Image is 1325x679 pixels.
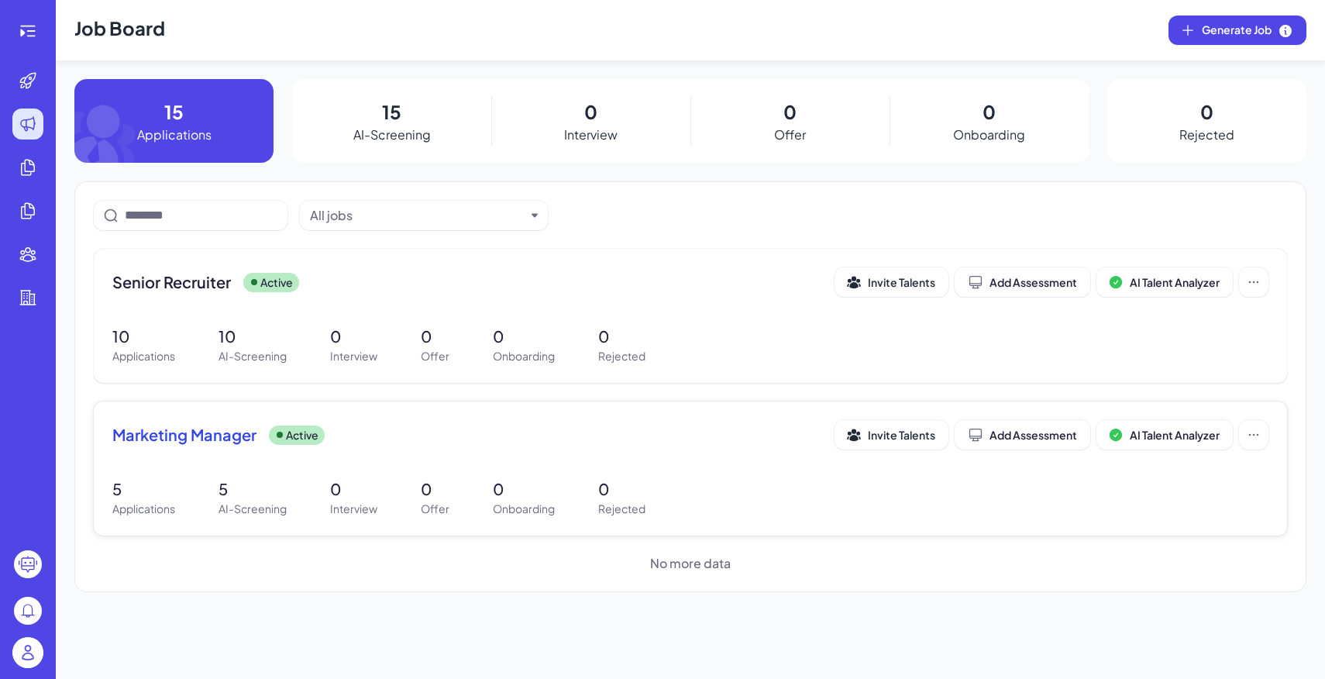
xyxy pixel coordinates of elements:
span: Invite Talents [868,275,935,289]
div: All jobs [310,206,353,225]
button: AI Talent Analyzer [1096,267,1233,297]
p: Active [286,427,318,443]
p: 0 [1200,98,1213,126]
p: 0 [421,477,449,501]
p: Onboarding [493,501,555,517]
p: 0 [983,98,996,126]
p: Offer [421,501,449,517]
div: Add Assessment [968,274,1077,290]
img: user_logo.png [12,637,43,668]
span: Marketing Manager [112,424,256,446]
span: Generate Job [1202,22,1293,39]
p: 0 [493,325,555,348]
span: No more data [650,554,731,573]
span: AI Talent Analyzer [1130,428,1220,442]
p: Offer [774,126,806,144]
button: Invite Talents [835,420,948,450]
p: 10 [112,325,175,348]
p: 0 [598,325,645,348]
p: Interview [330,348,377,364]
button: Invite Talents [835,267,948,297]
button: All jobs [310,206,525,225]
button: Generate Job [1168,16,1306,45]
button: Add Assessment [955,420,1090,450]
p: Rejected [1179,126,1234,144]
p: AI-Screening [353,126,431,144]
p: AI-Screening [219,348,287,364]
p: Onboarding [953,126,1025,144]
p: 0 [783,98,797,126]
span: AI Talent Analyzer [1130,275,1220,289]
p: 0 [584,98,597,126]
p: Onboarding [493,348,555,364]
p: 0 [598,477,645,501]
p: Interview [330,501,377,517]
div: Add Assessment [968,427,1077,443]
p: 5 [112,477,175,501]
p: 15 [382,98,401,126]
p: 0 [330,325,377,348]
p: Rejected [598,348,645,364]
p: Rejected [598,501,645,517]
p: Active [260,274,293,291]
span: Senior Recruiter [112,271,231,293]
span: Invite Talents [868,428,935,442]
p: 0 [421,325,449,348]
p: 0 [330,477,377,501]
p: Applications [112,348,175,364]
p: Applications [137,126,212,144]
p: Applications [112,501,175,517]
button: Add Assessment [955,267,1090,297]
p: 0 [493,477,555,501]
p: Offer [421,348,449,364]
p: 15 [164,98,184,126]
p: Interview [564,126,618,144]
p: AI-Screening [219,501,287,517]
p: 5 [219,477,287,501]
p: 10 [219,325,287,348]
button: AI Talent Analyzer [1096,420,1233,450]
